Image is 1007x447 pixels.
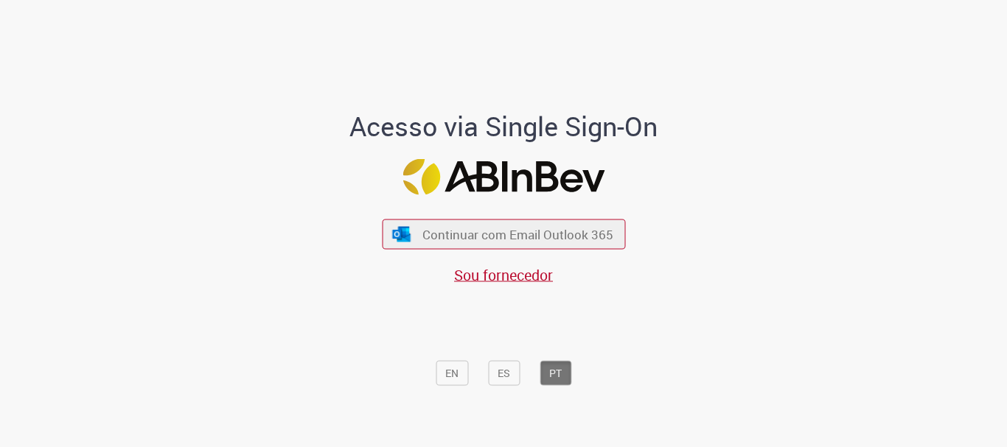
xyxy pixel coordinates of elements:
button: PT [540,361,571,386]
button: ícone Azure/Microsoft 360 Continuar com Email Outlook 365 [382,219,625,250]
img: ícone Azure/Microsoft 360 [391,226,412,242]
img: Logo ABInBev [403,159,604,195]
span: Continuar com Email Outlook 365 [422,226,613,243]
button: EN [436,361,468,386]
a: Sou fornecedor [454,265,553,285]
button: ES [488,361,520,386]
h1: Acesso via Single Sign-On [299,112,708,141]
